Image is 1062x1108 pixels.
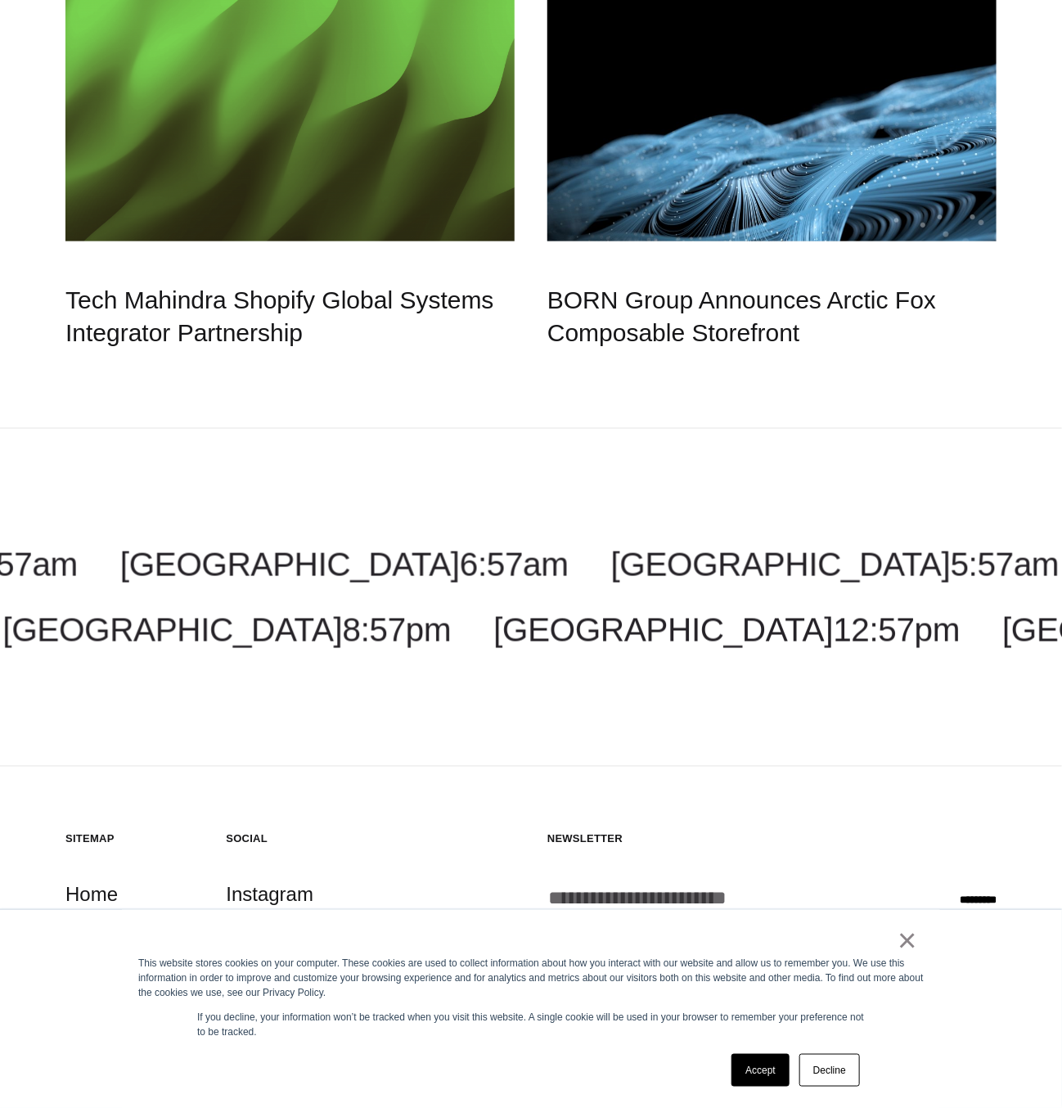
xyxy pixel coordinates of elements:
[731,1054,790,1087] a: Accept
[120,546,569,583] a: [GEOGRAPHIC_DATA]6:57am
[2,611,451,649] a: [GEOGRAPHIC_DATA]8:57pm
[547,832,997,846] h5: Newsletter
[226,880,313,911] a: Instagram
[611,546,1060,583] a: [GEOGRAPHIC_DATA]5:57am
[65,284,515,349] h4: Tech Mahindra Shopify Global Systems Integrator Partnership
[898,933,917,948] a: ×
[799,1054,860,1087] a: Decline
[226,832,353,846] h5: Social
[493,611,960,649] a: [GEOGRAPHIC_DATA]12:57pm
[833,611,960,649] span: 12:57pm
[460,546,569,583] span: 6:57am
[138,956,924,1000] div: This website stores cookies on your computer. These cookies are used to collect information about...
[547,284,997,349] h4: BORN Group Announces Arctic Fox Composable Storefront
[197,1010,865,1039] p: If you decline, your information won’t be tracked when you visit this website. A single cookie wi...
[343,611,452,649] span: 8:57pm
[65,880,118,911] a: Home
[951,546,1060,583] span: 5:57am
[65,832,193,846] h5: Sitemap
